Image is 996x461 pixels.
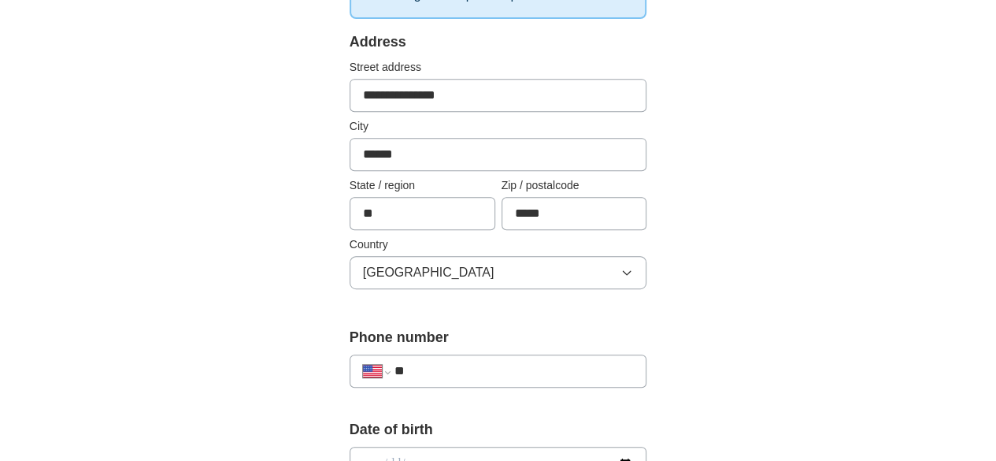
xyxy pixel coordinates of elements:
label: State / region [350,177,495,194]
button: [GEOGRAPHIC_DATA] [350,256,647,289]
label: City [350,118,647,135]
label: Date of birth [350,419,647,441]
label: Zip / postalcode [502,177,647,194]
label: Phone number [350,327,647,348]
label: Street address [350,59,647,76]
label: Country [350,236,647,253]
div: Address [350,32,647,53]
span: [GEOGRAPHIC_DATA] [363,263,494,282]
